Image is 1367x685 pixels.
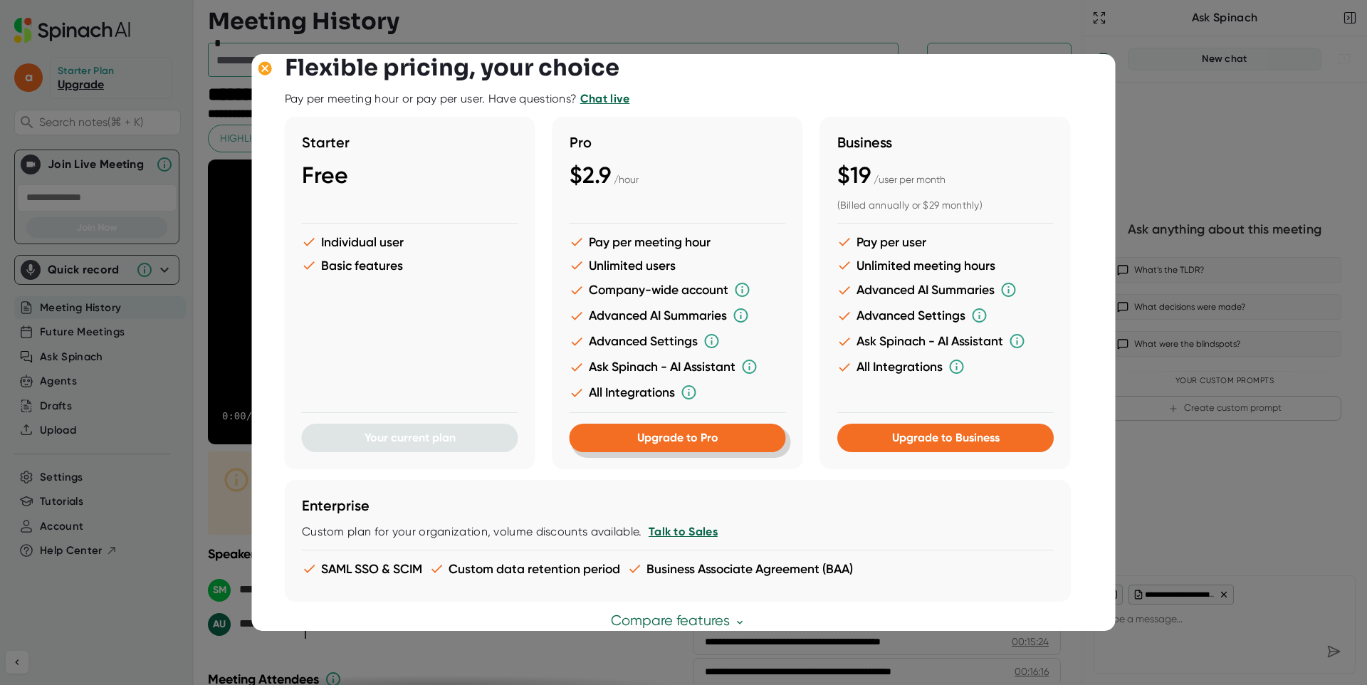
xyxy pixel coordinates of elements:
[570,424,786,452] button: Upgrade to Pro
[570,134,786,151] h3: Pro
[570,281,786,298] li: Company-wide account
[302,258,518,273] li: Basic features
[837,199,1054,212] div: (Billed annually or $29 monthly)
[874,174,946,185] span: / user per month
[837,424,1054,452] button: Upgrade to Business
[837,333,1054,350] li: Ask Spinach - AI Assistant
[302,561,422,576] li: SAML SSO & SCIM
[302,497,1054,514] h3: Enterprise
[570,162,611,189] span: $2.9
[365,431,456,444] span: Your current plan
[302,134,518,151] h3: Starter
[285,54,619,81] h3: Flexible pricing, your choice
[302,424,518,452] button: Your current plan
[570,307,786,324] li: Advanced AI Summaries
[570,358,786,375] li: Ask Spinach - AI Assistant
[570,384,786,401] li: All Integrations
[580,92,630,105] a: Chat live
[285,92,630,106] div: Pay per meeting hour or pay per user. Have questions?
[837,358,1054,375] li: All Integrations
[614,174,639,185] span: / hour
[837,258,1054,273] li: Unlimited meeting hours
[837,307,1054,324] li: Advanced Settings
[570,333,786,350] li: Advanced Settings
[837,234,1054,249] li: Pay per user
[570,258,786,273] li: Unlimited users
[891,431,999,444] span: Upgrade to Business
[837,134,1054,151] h3: Business
[302,525,1054,539] div: Custom plan for your organization, volume discounts available.
[610,612,745,629] a: Compare features
[837,162,871,189] span: $19
[837,281,1054,298] li: Advanced AI Summaries
[570,234,786,249] li: Pay per meeting hour
[648,525,717,538] a: Talk to Sales
[302,234,518,249] li: Individual user
[302,162,348,189] span: Free
[637,431,718,444] span: Upgrade to Pro
[429,561,620,576] li: Custom data retention period
[627,561,853,576] li: Business Associate Agreement (BAA)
